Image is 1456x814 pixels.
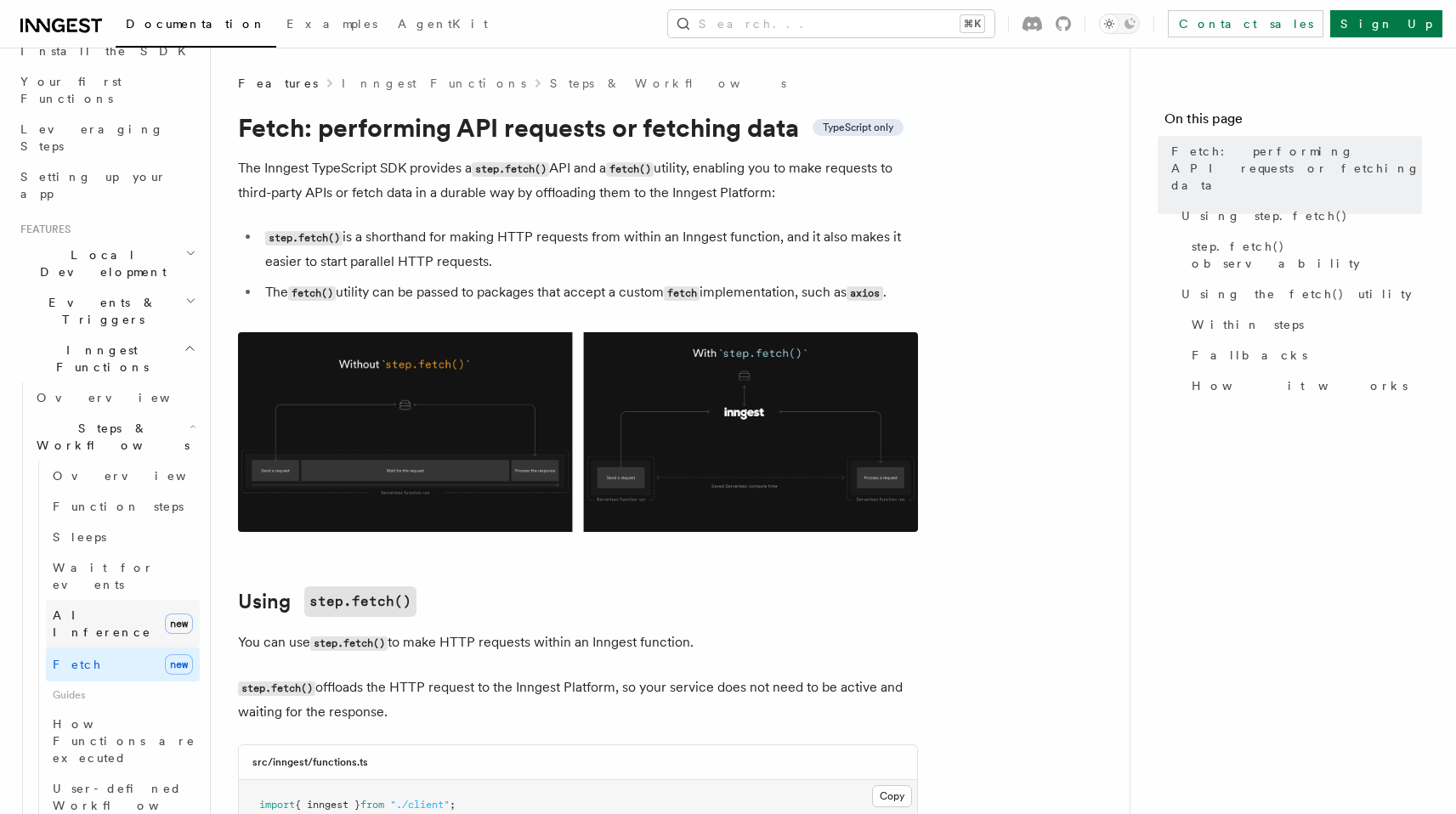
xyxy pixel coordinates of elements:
[288,286,336,301] code: fetch()
[1185,340,1422,370] a: Fallbacks
[238,586,416,617] a: Usingstep.fetch()
[14,294,185,328] span: Events & Triggers
[1168,10,1323,37] a: Contact sales
[398,17,488,31] span: AgentKit
[450,799,456,811] span: ;
[1185,231,1422,279] a: step.fetch() observability
[276,5,388,46] a: Examples
[1192,347,1307,364] span: Fallbacks
[1099,14,1140,34] button: Toggle dark mode
[46,600,200,647] a: AI Inferencenew
[286,17,377,31] span: Examples
[1192,377,1408,394] span: How it works
[238,112,918,143] h1: Fetch: performing API requests or fetching data
[53,530,106,544] span: Sleeps
[46,681,200,709] span: Guides
[14,287,200,335] button: Events & Triggers
[1192,238,1422,272] span: step.fetch() observability
[14,114,200,161] a: Leveraging Steps
[30,413,200,461] button: Steps & Workflows
[388,5,498,46] a: AgentKit
[1185,309,1422,340] a: Within steps
[165,654,193,675] span: new
[960,15,984,32] kbd: ⌘K
[238,681,315,696] code: step.fetch()
[46,522,200,552] a: Sleeps
[116,5,276,48] a: Documentation
[46,552,200,600] a: Wait for events
[165,613,193,634] span: new
[310,636,388,651] code: step.fetch()
[872,785,912,807] button: Copy
[390,799,450,811] span: "./client"
[46,461,200,491] a: Overview
[260,225,918,274] li: is a shorthand for making HTTP requests from within an Inngest function, and it also makes it eas...
[53,658,102,671] span: Fetch
[14,161,200,209] a: Setting up your app
[847,286,882,301] code: axios
[14,36,200,66] a: Install the SDK
[342,75,526,92] a: Inngest Functions
[1164,109,1422,136] h4: On this page
[550,75,786,92] a: Steps & Workflows
[1181,285,1412,302] span: Using the fetch() utility
[53,469,228,483] span: Overview
[238,75,318,92] span: Features
[14,240,200,287] button: Local Development
[238,676,918,724] p: offloads the HTTP request to the Inngest Platform, so your service does not need to be active and...
[1175,279,1422,309] a: Using the fetch() utility
[472,162,549,177] code: step.fetch()
[14,246,185,280] span: Local Development
[238,630,918,655] p: You can use to make HTTP requests within an Inngest function.
[1181,207,1348,224] span: Using step.fetch()
[1175,201,1422,231] a: Using step.fetch()
[360,799,384,811] span: from
[20,44,196,58] span: Install the SDK
[53,717,195,765] span: How Functions are executed
[14,66,200,114] a: Your first Functions
[304,586,416,617] code: step.fetch()
[260,280,918,305] li: The utility can be passed to packages that accept a custom implementation, such as .
[295,799,360,811] span: { inngest }
[53,561,154,591] span: Wait for events
[823,121,893,134] span: TypeScript only
[668,10,994,37] button: Search...⌘K
[1192,316,1304,333] span: Within steps
[20,122,164,153] span: Leveraging Steps
[46,491,200,522] a: Function steps
[20,75,122,105] span: Your first Functions
[53,782,206,812] span: User-defined Workflows
[14,223,71,236] span: Features
[259,799,295,811] span: import
[238,156,918,205] p: The Inngest TypeScript SDK provides a API and a utility, enabling you to make requests to third-p...
[46,647,200,681] a: Fetchnew
[1185,370,1422,401] a: How it works
[126,17,266,31] span: Documentation
[14,335,200,382] button: Inngest Functions
[53,500,184,513] span: Function steps
[53,608,151,639] span: AI Inference
[46,709,200,773] a: How Functions are executed
[14,342,184,376] span: Inngest Functions
[20,170,167,201] span: Setting up your app
[265,231,343,246] code: step.fetch()
[664,286,700,301] code: fetch
[30,382,200,413] a: Overview
[1164,136,1422,201] a: Fetch: performing API requests or fetching data
[1171,143,1422,194] span: Fetch: performing API requests or fetching data
[37,391,212,404] span: Overview
[30,420,190,454] span: Steps & Workflows
[1330,10,1442,37] a: Sign Up
[606,162,654,177] code: fetch()
[238,332,918,532] img: Using Fetch offloads the HTTP request to the Inngest Platform
[252,755,368,769] h3: src/inngest/functions.ts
